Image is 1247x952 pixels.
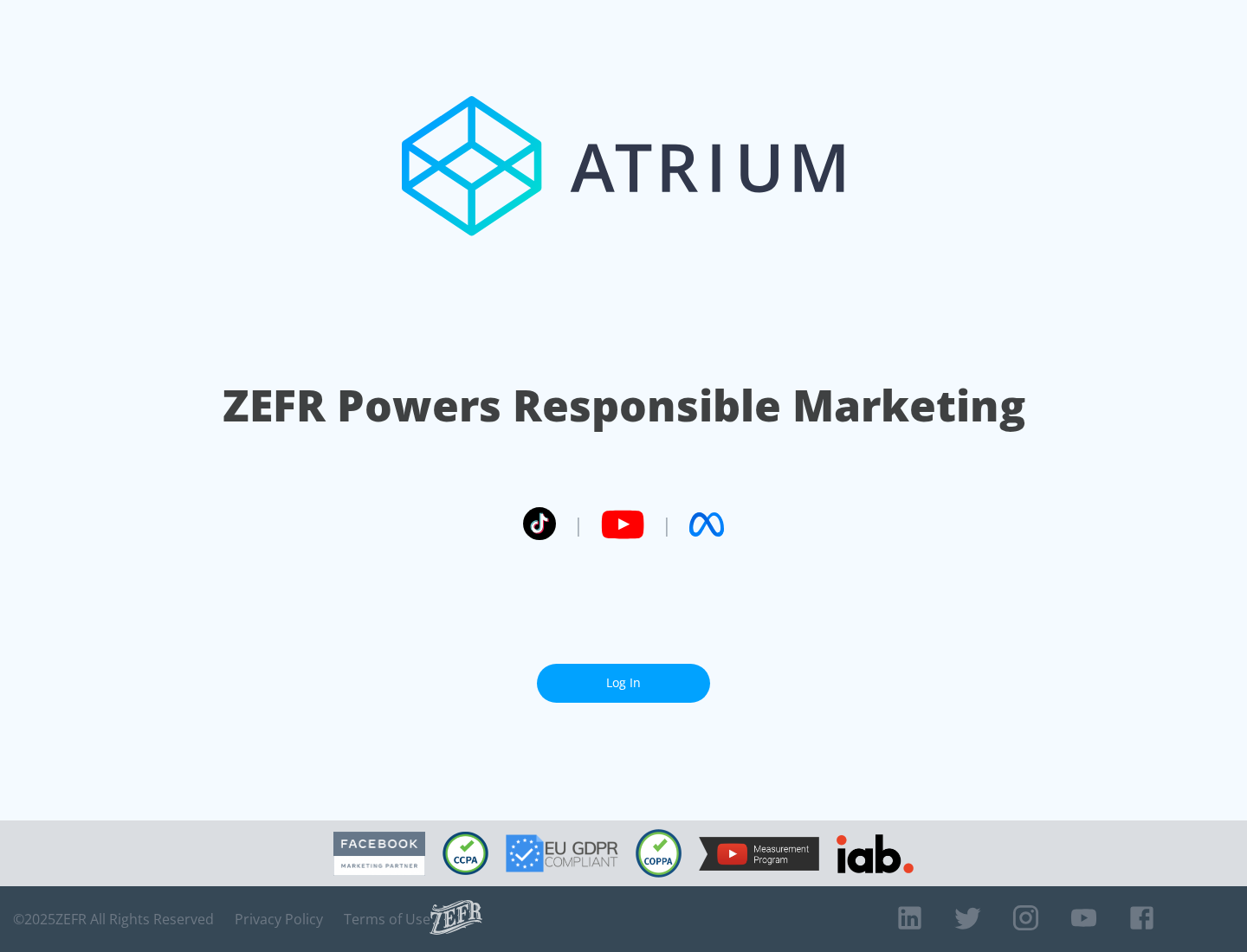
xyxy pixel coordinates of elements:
a: Log In [537,664,710,703]
img: COPPA Compliant [636,829,682,878]
img: YouTube Measurement Program [699,837,819,871]
img: IAB [837,834,914,873]
img: GDPR Compliant [506,834,618,872]
span: | [573,511,584,537]
span: | [662,511,672,537]
span: © 2025 ZEFR All Rights Reserved [13,910,214,928]
img: CCPA Compliant [443,832,488,875]
a: Terms of Use [344,910,430,928]
a: Privacy Policy [235,910,323,928]
h1: ZEFR Powers Responsible Marketing [223,376,1025,435]
img: Facebook Marketing Partner [333,832,425,876]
